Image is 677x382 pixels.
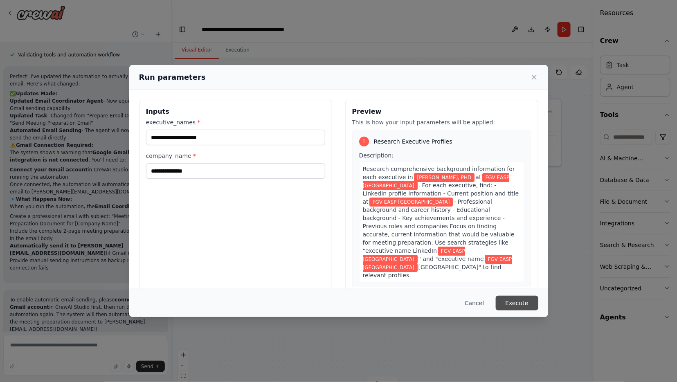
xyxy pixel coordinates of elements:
[359,137,369,146] div: 1
[363,255,512,272] span: Variable: company_name
[363,173,510,190] span: Variable: company_name
[363,166,515,180] span: Research comprehensive background information for each executive in
[359,152,394,159] span: Description:
[363,182,519,205] span: . For each executive, find: - LinkedIn profile information - Current position and title at
[352,118,531,126] p: This is how your input parameters will be applied:
[418,256,484,262] span: " and "executive name
[458,296,490,310] button: Cancel
[352,107,531,117] h3: Preview
[369,198,453,207] span: Variable: company_name
[146,152,325,160] label: company_name
[139,72,206,83] h2: Run parameters
[475,174,481,180] span: at
[496,296,538,310] button: Execute
[363,247,465,264] span: Variable: company_name
[414,173,475,182] span: Variable: executive_names
[374,137,452,146] span: Research Executive Profiles
[363,264,502,279] span: [GEOGRAPHIC_DATA]" to find relevant profiles.
[146,107,325,117] h3: Inputs
[363,198,515,254] span: - Professional background and career history - Educational background - Key achievements and expe...
[146,118,325,126] label: executive_names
